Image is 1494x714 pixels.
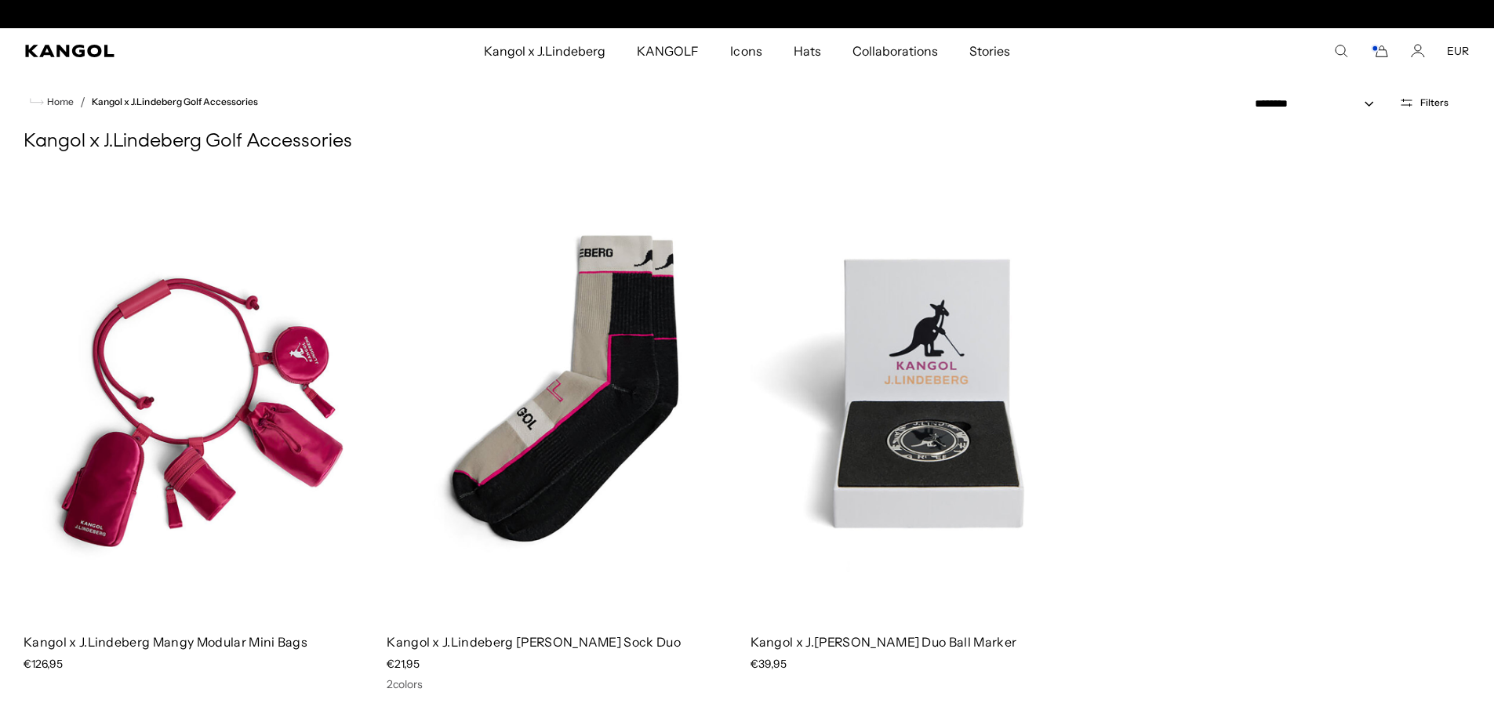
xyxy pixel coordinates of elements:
[1370,44,1389,58] button: Cart
[751,634,1017,650] a: Kangol x J.[PERSON_NAME] Duo Ball Marker
[1447,44,1469,58] button: EUR
[621,28,714,74] a: KANGOLF
[586,8,909,20] div: 1 of 2
[1411,44,1425,58] a: Account
[387,172,743,621] img: Kangol x J.Lindeberg Hamilton Sock Duo
[1249,96,1390,112] select: Sort by: Featured
[24,130,1470,154] h1: Kangol x J.Lindeberg Golf Accessories
[24,172,380,621] img: Kangol x J.Lindeberg Mangy Modular Mini Bags
[1390,96,1458,110] button: Open filters
[92,96,258,107] a: Kangol x J.Lindeberg Golf Accessories
[794,28,821,74] span: Hats
[852,28,938,74] span: Collaborations
[778,28,837,74] a: Hats
[714,28,777,74] a: Icons
[24,657,63,671] span: €126,95
[484,28,606,74] span: Kangol x J.Lindeberg
[387,677,743,691] div: 2 colors
[387,634,681,650] a: Kangol x J.Lindeberg [PERSON_NAME] Sock Duo
[954,28,1026,74] a: Stories
[25,45,320,57] a: Kangol
[586,8,909,20] div: Announcement
[44,96,74,107] span: Home
[969,28,1010,74] span: Stories
[637,28,699,74] span: KANGOLF
[751,657,787,671] span: €39,95
[1334,44,1348,58] summary: Search here
[586,8,909,20] slideshow-component: Announcement bar
[730,28,762,74] span: Icons
[1420,97,1449,108] span: Filters
[837,28,954,74] a: Collaborations
[751,172,1107,621] img: Kangol x J.Lindeberg Sidney Duo Ball Marker
[74,92,85,111] li: /
[24,634,307,650] a: Kangol x J.Lindeberg Mangy Modular Mini Bags
[468,28,622,74] a: Kangol x J.Lindeberg
[30,95,74,109] a: Home
[387,657,420,671] span: €21,95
